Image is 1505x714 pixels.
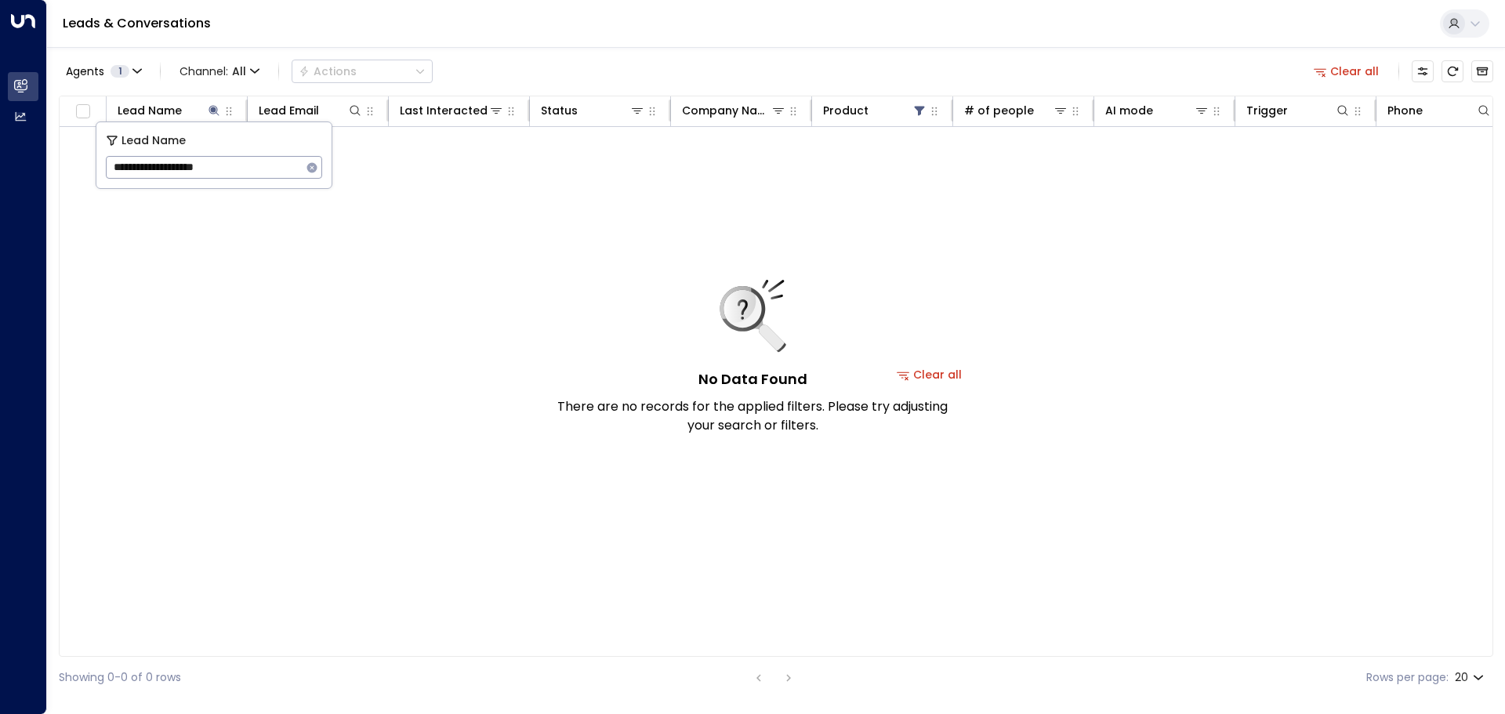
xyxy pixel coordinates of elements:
[749,668,799,687] nav: pagination navigation
[1455,666,1487,689] div: 20
[400,101,504,120] div: Last Interacted
[1366,669,1449,686] label: Rows per page:
[121,132,186,150] span: Lead Name
[73,102,92,121] span: Toggle select all
[59,60,147,82] button: Agents1
[400,101,488,120] div: Last Interacted
[292,60,433,83] button: Actions
[1105,101,1153,120] div: AI mode
[111,65,129,78] span: 1
[299,64,357,78] div: Actions
[557,397,948,435] p: There are no records for the applied filters. Please try adjusting your search or filters.
[541,101,578,120] div: Status
[682,101,786,120] div: Company Name
[1387,101,1492,120] div: Phone
[1442,60,1463,82] span: Refresh
[823,101,927,120] div: Product
[118,101,222,120] div: Lead Name
[59,669,181,686] div: Showing 0-0 of 0 rows
[173,60,266,82] button: Channel:All
[823,101,869,120] div: Product
[964,101,1068,120] div: # of people
[1412,60,1434,82] button: Customize
[1387,101,1423,120] div: Phone
[173,60,266,82] span: Channel:
[964,101,1034,120] div: # of people
[66,66,104,77] span: Agents
[232,65,246,78] span: All
[1471,60,1493,82] button: Archived Leads
[259,101,363,120] div: Lead Email
[259,101,319,120] div: Lead Email
[1105,101,1209,120] div: AI mode
[682,101,771,120] div: Company Name
[541,101,645,120] div: Status
[63,14,211,32] a: Leads & Conversations
[118,101,182,120] div: Lead Name
[1307,60,1386,82] button: Clear all
[1246,101,1288,120] div: Trigger
[1246,101,1351,120] div: Trigger
[292,60,433,83] div: Button group with a nested menu
[698,368,807,390] h5: No Data Found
